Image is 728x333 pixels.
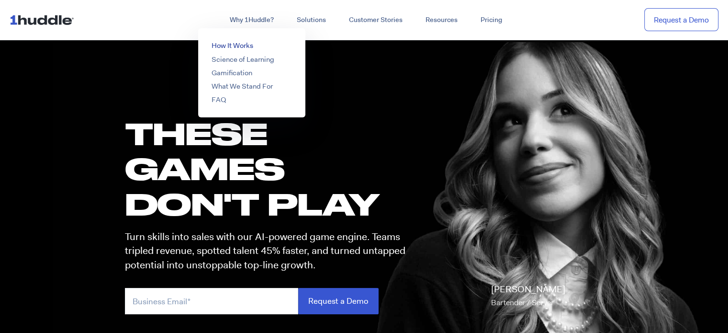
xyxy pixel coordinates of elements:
p: Turn skills into sales with our AI-powered game engine. Teams tripled revenue, spotted talent 45%... [125,230,414,272]
input: Business Email* [125,288,298,314]
img: ... [10,11,78,29]
a: Resources [414,11,469,29]
p: [PERSON_NAME] [491,283,565,310]
input: Request a Demo [298,288,379,314]
a: How It Works [212,41,253,50]
a: Science of Learning [212,55,274,64]
a: What We Stand For [212,81,273,91]
a: Pricing [469,11,514,29]
a: Customer Stories [337,11,414,29]
a: Why 1Huddle? [218,11,285,29]
a: FAQ [212,95,226,104]
span: Bartender / Server [491,298,554,308]
a: Request a Demo [644,8,718,32]
h1: these GAMES DON'T PLAY [125,116,414,221]
a: Solutions [285,11,337,29]
a: Gamification [212,68,252,78]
